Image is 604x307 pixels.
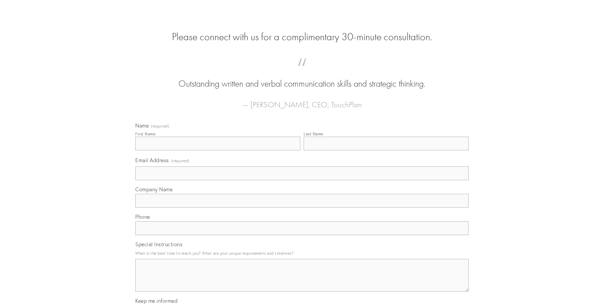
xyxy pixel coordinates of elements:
span: Special Instructions [135,241,182,247]
div: First Name [135,131,155,136]
span: Name [135,122,149,129]
blockquote: Outstanding written and verbal communication skills and strategic thinking. [146,65,458,90]
span: Email Address [135,157,169,163]
span: “ [146,65,458,77]
span: Keep me informed [135,298,177,304]
p: What is the best time to reach you? What are your unique requirements and timelines? [135,249,469,258]
span: (required) [151,124,169,128]
div: Last Name [304,131,323,136]
h2: Please connect with us for a complimentary 30-minute consultation. [135,31,469,43]
span: Company Name [135,186,173,193]
span: Phone [135,213,150,220]
span: (required) [171,156,190,165]
figcaption: — [PERSON_NAME], CEO, TouchPlan [146,90,458,111]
